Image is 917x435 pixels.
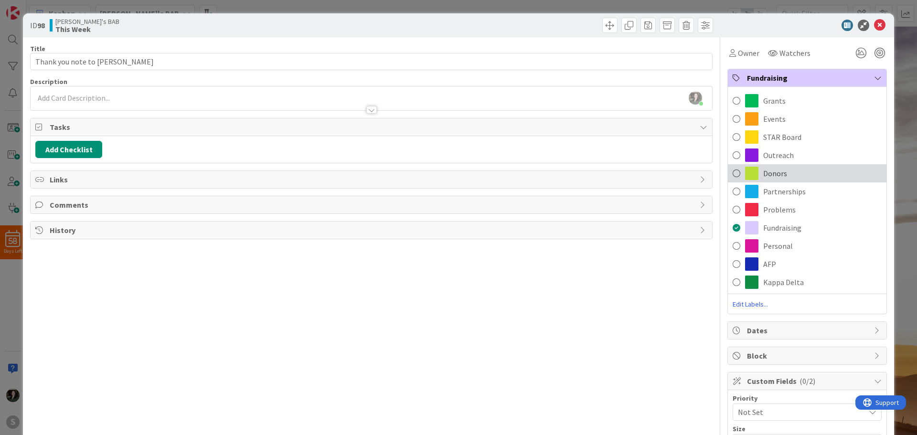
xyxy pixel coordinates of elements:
div: Priority [733,395,882,402]
span: Watchers [779,47,810,59]
span: Fundraising [763,222,801,233]
input: type card name here... [30,53,713,70]
b: 98 [37,21,45,30]
div: Size [733,425,882,432]
span: Custom Fields [747,375,869,387]
span: Problems [763,204,796,215]
span: Edit Labels... [728,299,886,309]
span: Outreach [763,149,794,161]
span: History [50,224,695,236]
span: Fundraising [747,72,869,84]
span: Block [747,350,869,361]
span: Grants [763,95,786,106]
span: AFP [763,258,776,270]
span: ( 0/2 ) [800,376,815,386]
img: BGH1ssjguSm4LHZnYplLir4jDoFyc3Zk.jpg [689,91,702,105]
span: ID [30,20,45,31]
span: Tasks [50,121,695,133]
span: Dates [747,325,869,336]
span: Owner [738,47,759,59]
span: Description [30,77,67,86]
span: [PERSON_NAME]'s BAB [55,18,119,25]
span: STAR Board [763,131,801,143]
span: Support [20,1,43,13]
span: Events [763,113,786,125]
label: Title [30,44,45,53]
button: Add Checklist [35,141,102,158]
span: Links [50,174,695,185]
span: Personal [763,240,793,252]
span: Comments [50,199,695,211]
b: This Week [55,25,119,33]
span: Partnerships [763,186,806,197]
span: Not Set [738,405,860,419]
span: Donors [763,168,787,179]
span: Kappa Delta [763,276,804,288]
